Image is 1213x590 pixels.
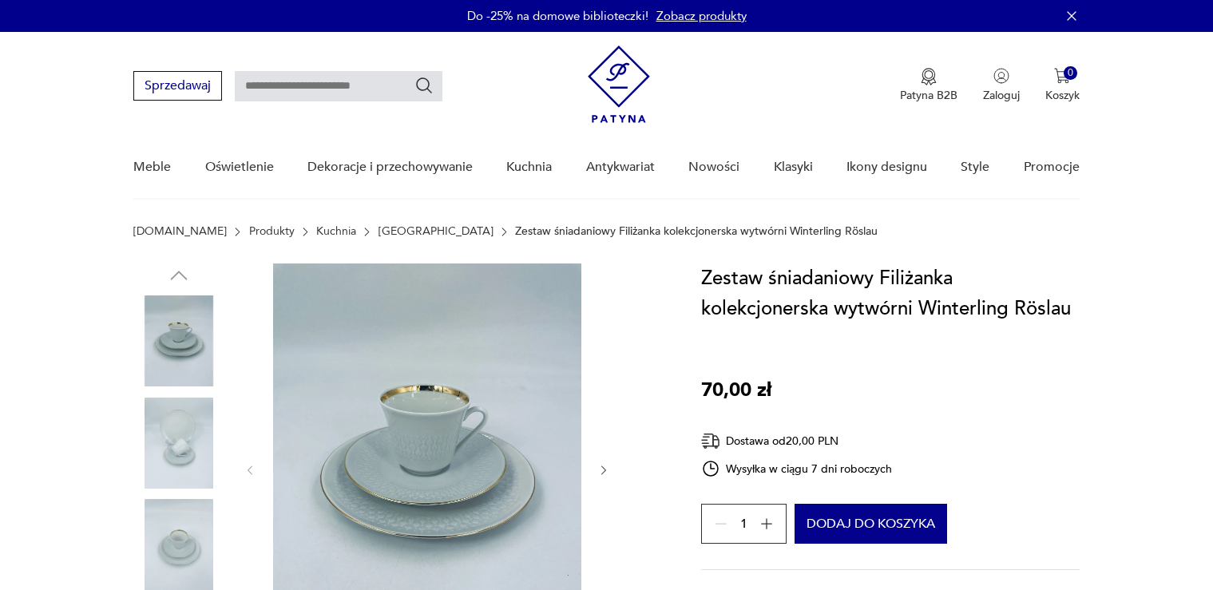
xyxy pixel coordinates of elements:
a: Ikona medaluPatyna B2B [900,68,957,103]
img: Ikona dostawy [701,431,720,451]
a: Oświetlenie [205,137,274,198]
a: Kuchnia [316,225,356,238]
p: Zaloguj [983,88,1020,103]
a: Zobacz produkty [656,8,747,24]
p: Do -25% na domowe biblioteczki! [467,8,648,24]
img: Zdjęcie produktu Zestaw śniadaniowy Filiżanka kolekcjonerska wytwórni Winterling Röslau [133,499,224,590]
div: Wysyłka w ciągu 7 dni roboczych [701,459,893,478]
img: Ikona koszyka [1054,68,1070,84]
div: 0 [1064,66,1077,80]
button: Sprzedawaj [133,71,222,101]
img: Ikona medalu [921,68,937,85]
p: Koszyk [1045,88,1080,103]
img: Zdjęcie produktu Zestaw śniadaniowy Filiżanka kolekcjonerska wytwórni Winterling Röslau [133,398,224,489]
a: Meble [133,137,171,198]
a: [GEOGRAPHIC_DATA] [379,225,494,238]
a: Produkty [249,225,295,238]
a: Nowości [688,137,739,198]
span: 1 [740,519,747,529]
a: Sprzedawaj [133,81,222,93]
a: Dekoracje i przechowywanie [307,137,473,198]
a: [DOMAIN_NAME] [133,225,227,238]
a: Style [961,137,989,198]
h1: Zestaw śniadaniowy Filiżanka kolekcjonerska wytwórni Winterling Röslau [701,263,1080,324]
a: Kuchnia [506,137,552,198]
button: Patyna B2B [900,68,957,103]
a: Antykwariat [586,137,655,198]
img: Zdjęcie produktu Zestaw śniadaniowy Filiżanka kolekcjonerska wytwórni Winterling Röslau [133,295,224,386]
button: Szukaj [414,76,434,95]
div: Dostawa od 20,00 PLN [701,431,893,451]
img: Patyna - sklep z meblami i dekoracjami vintage [588,46,650,123]
a: Ikony designu [846,137,927,198]
button: 0Koszyk [1045,68,1080,103]
img: Ikonka użytkownika [993,68,1009,84]
a: Promocje [1024,137,1080,198]
p: Patyna B2B [900,88,957,103]
a: Klasyki [774,137,813,198]
button: Dodaj do koszyka [795,504,947,544]
p: 70,00 zł [701,375,771,406]
button: Zaloguj [983,68,1020,103]
p: Zestaw śniadaniowy Filiżanka kolekcjonerska wytwórni Winterling Röslau [515,225,878,238]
